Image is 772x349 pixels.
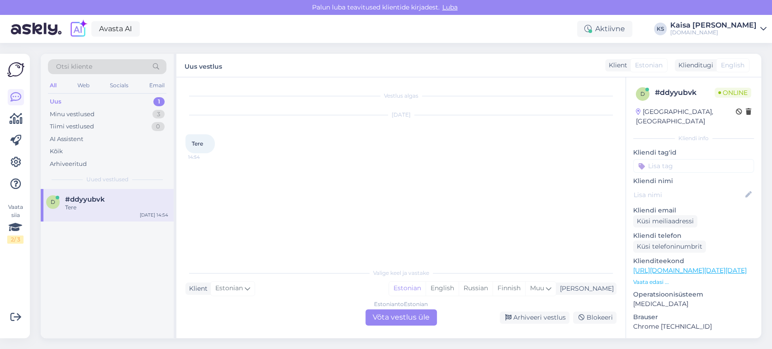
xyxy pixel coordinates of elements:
[152,110,165,119] div: 3
[215,283,243,293] span: Estonian
[500,311,569,324] div: Arhiveeri vestlus
[50,160,87,169] div: Arhiveeritud
[185,59,222,71] label: Uus vestlus
[573,311,616,324] div: Blokeeri
[51,198,55,205] span: d
[91,21,140,37] a: Avasta AI
[69,19,88,38] img: explore-ai
[7,203,24,244] div: Vaata siia
[188,154,222,160] span: 14:54
[633,148,754,157] p: Kliendi tag'id
[50,147,63,156] div: Kõik
[670,22,757,29] div: Kaisa [PERSON_NAME]
[493,282,525,295] div: Finnish
[153,97,165,106] div: 1
[76,80,91,91] div: Web
[556,284,614,293] div: [PERSON_NAME]
[7,61,24,78] img: Askly Logo
[633,215,697,227] div: Küsi meiliaadressi
[108,80,130,91] div: Socials
[675,61,713,70] div: Klienditugi
[633,312,754,322] p: Brauser
[633,256,754,266] p: Klienditeekond
[635,61,663,70] span: Estonian
[670,22,767,36] a: Kaisa [PERSON_NAME][DOMAIN_NAME]
[374,300,428,308] div: Estonian to Estonian
[633,159,754,173] input: Lisa tag
[670,29,757,36] div: [DOMAIN_NAME]
[365,309,437,325] div: Võta vestlus üle
[633,231,754,241] p: Kliendi telefon
[86,175,128,184] span: Uued vestlused
[633,176,754,186] p: Kliendi nimi
[530,284,544,292] span: Muu
[640,90,645,97] span: d
[633,134,754,142] div: Kliendi info
[459,282,493,295] div: Russian
[192,140,203,147] span: Tere
[654,23,667,35] div: KS
[147,80,166,91] div: Email
[50,135,83,144] div: AI Assistent
[633,322,754,331] p: Chrome [TECHNICAL_ID]
[636,107,736,126] div: [GEOGRAPHIC_DATA], [GEOGRAPHIC_DATA]
[577,21,632,37] div: Aktiivne
[185,92,616,100] div: Vestlus algas
[56,62,92,71] span: Otsi kliente
[50,110,95,119] div: Minu vestlused
[152,122,165,131] div: 0
[633,241,706,253] div: Küsi telefoninumbrit
[655,87,715,98] div: # ddyyubvk
[440,3,460,11] span: Luba
[50,122,94,131] div: Tiimi vestlused
[633,278,754,286] p: Vaata edasi ...
[605,61,627,70] div: Klient
[721,61,744,70] span: English
[715,88,751,98] span: Online
[634,190,744,200] input: Lisa nimi
[633,299,754,309] p: [MEDICAL_DATA]
[140,212,168,218] div: [DATE] 14:54
[65,203,168,212] div: Tere
[633,290,754,299] p: Operatsioonisüsteem
[65,195,105,203] span: #ddyyubvk
[50,97,62,106] div: Uus
[633,206,754,215] p: Kliendi email
[48,80,58,91] div: All
[7,236,24,244] div: 2 / 3
[426,282,459,295] div: English
[633,266,747,274] a: [URL][DOMAIN_NAME][DATE][DATE]
[185,111,616,119] div: [DATE]
[185,269,616,277] div: Valige keel ja vastake
[389,282,426,295] div: Estonian
[185,284,208,293] div: Klient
